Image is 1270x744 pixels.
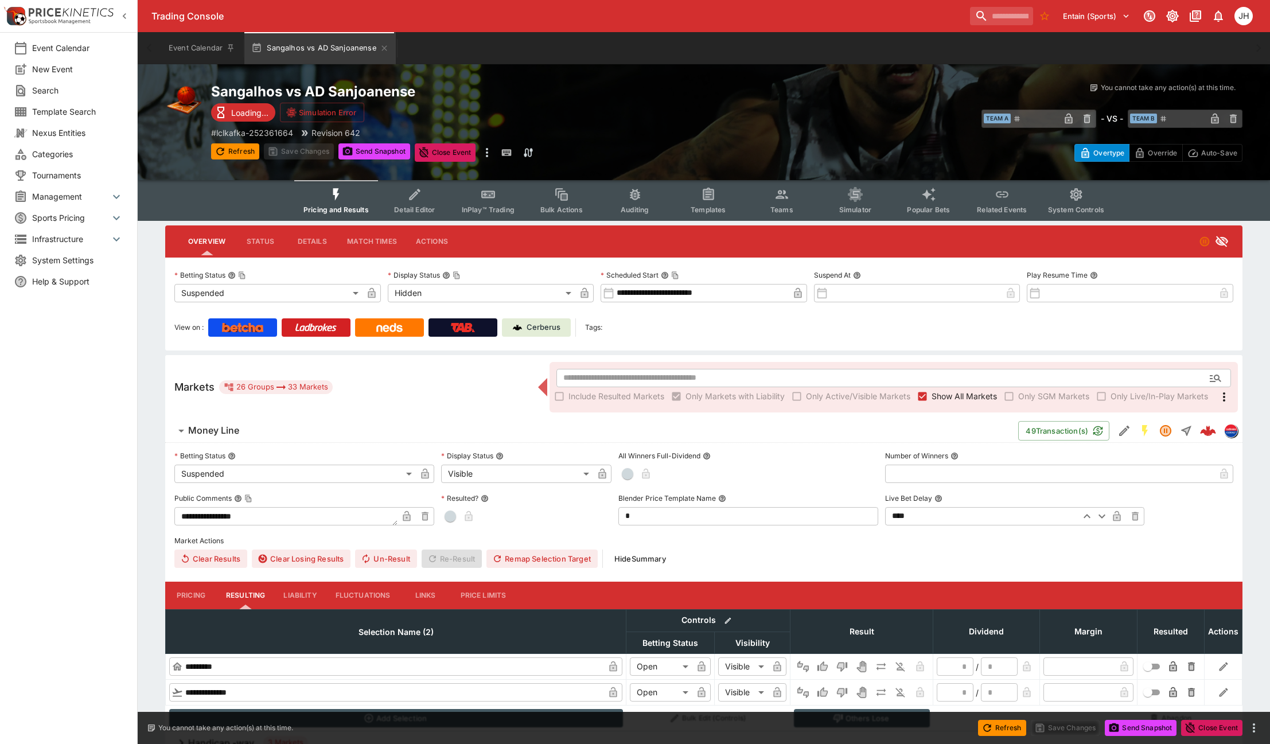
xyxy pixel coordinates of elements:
[671,271,679,279] button: Copy To Clipboard
[481,494,489,503] button: Resulted?
[891,657,910,676] button: Eliminated In Play
[977,205,1027,214] span: Related Events
[151,10,965,22] div: Trading Console
[1181,720,1242,736] button: Close Event
[720,613,735,628] button: Bulk edit
[32,190,110,202] span: Management
[1225,424,1237,437] img: lclkafka
[451,323,475,332] img: TabNZ
[165,419,1018,442] button: Money Line
[1197,419,1220,442] a: cafecee9-46f9-4777-9cf8-bda218090b69
[1129,144,1182,162] button: Override
[1040,609,1137,653] th: Margin
[174,270,225,280] p: Betting Status
[355,550,416,568] button: Un-Result
[1205,368,1226,388] button: Open
[1199,236,1210,247] svg: Suspended
[388,270,440,280] p: Display Status
[1217,390,1231,404] svg: More
[794,709,930,727] button: Others Lose
[794,683,812,702] button: Not Set
[1208,6,1229,26] button: Notifications
[703,452,711,460] button: All Winners Full-Dividend
[1018,390,1089,402] span: Only SGM Markets
[228,452,236,460] button: Betting Status
[179,228,235,255] button: Overview
[234,494,242,503] button: Public CommentsCopy To Clipboard
[630,709,787,727] button: Bulk Edit (Controls)
[238,271,246,279] button: Copy To Clipboard
[211,127,293,139] p: Copy To Clipboard
[1111,390,1208,402] span: Only Live/In-Play Markets
[294,180,1113,221] div: Event type filters
[618,493,716,503] p: Blender Price Template Name
[806,390,910,402] span: Only Active/Visible Markets
[976,687,979,699] div: /
[32,106,123,118] span: Template Search
[585,318,602,337] label: Tags:
[211,83,727,100] h2: Copy To Clipboard
[169,709,623,727] button: Add Selection
[244,494,252,503] button: Copy To Clipboard
[1200,423,1216,439] div: cafecee9-46f9-4777-9cf8-bda218090b69
[3,5,26,28] img: PriceKinetics Logo
[1035,7,1054,25] button: No Bookmarks
[165,83,202,119] img: basketball.png
[907,205,950,214] span: Popular Bets
[607,550,673,568] button: HideSummary
[32,148,123,160] span: Categories
[480,143,494,162] button: more
[1114,420,1135,441] button: Edit Detail
[1234,7,1253,25] div: Jordan Hughes
[833,657,851,676] button: Lose
[174,451,225,461] p: Betting Status
[441,493,478,503] p: Resulted?
[326,582,400,609] button: Fluctuations
[174,493,232,503] p: Public Comments
[1205,609,1242,653] th: Actions
[224,380,328,394] div: 26 Groups 33 Markets
[885,451,948,461] p: Number of Winners
[32,233,110,245] span: Infrastructure
[661,271,669,279] button: Scheduled StartCopy To Clipboard
[630,657,692,676] div: Open
[853,271,861,279] button: Suspend At
[839,205,871,214] span: Simulator
[1130,114,1157,123] span: Team B
[794,657,812,676] button: Not Set
[1215,235,1229,248] svg: Hidden
[1101,83,1236,93] p: You cannot take any action(s) at this time.
[231,107,268,119] p: Loading...
[188,424,239,437] h6: Money Line
[1231,3,1256,29] button: Jordan Hughes
[1090,271,1098,279] button: Play Resume Time
[885,493,932,503] p: Live Bet Delay
[718,657,768,676] div: Visible
[601,270,659,280] p: Scheduled Start
[400,582,451,609] button: Links
[406,228,458,255] button: Actions
[486,550,598,568] button: Remap Selection Target
[513,323,522,332] img: Cerberus
[453,271,461,279] button: Copy To Clipboard
[32,169,123,181] span: Tournaments
[814,270,851,280] p: Suspend At
[1027,270,1088,280] p: Play Resume Time
[286,228,338,255] button: Details
[540,205,583,214] span: Bulk Actions
[1105,720,1176,736] button: Send Snapshot
[1018,421,1109,441] button: 49Transaction(s)
[934,494,942,503] button: Live Bet Delay
[933,609,1040,653] th: Dividend
[295,323,337,332] img: Ladbrokes
[1185,6,1206,26] button: Documentation
[32,254,123,266] span: System Settings
[770,205,793,214] span: Teams
[932,390,997,402] span: Show All Markets
[222,323,263,332] img: Betcha
[32,42,123,54] span: Event Calendar
[1137,609,1205,653] th: Resulted
[165,582,217,609] button: Pricing
[394,205,435,214] span: Detail Editor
